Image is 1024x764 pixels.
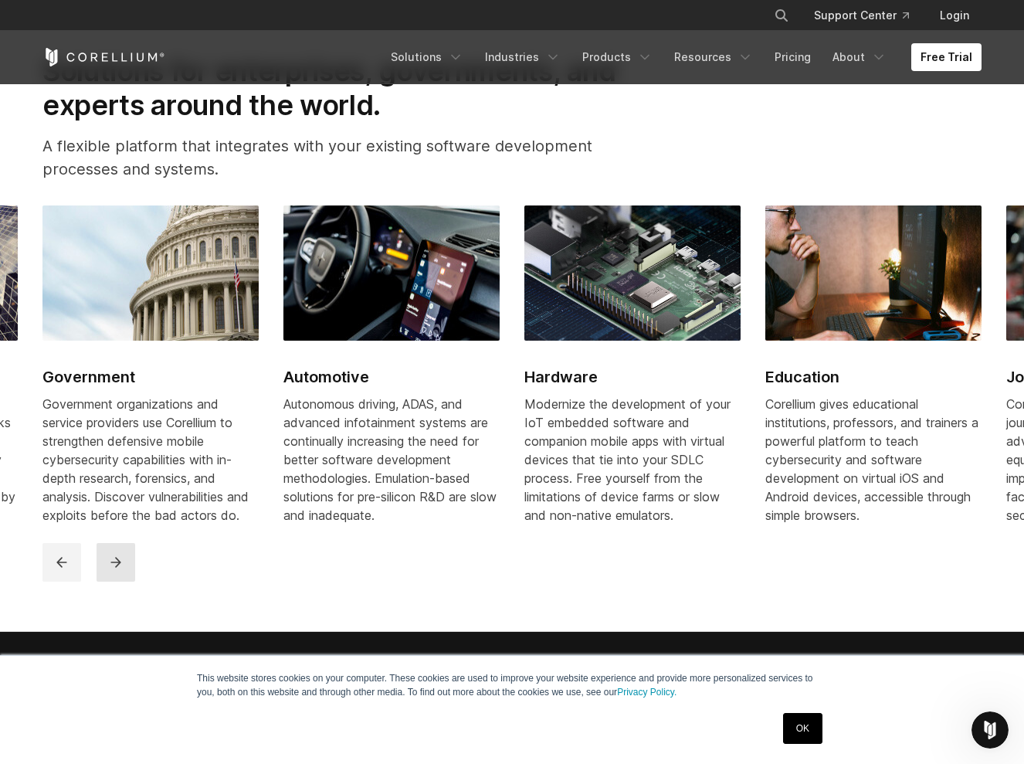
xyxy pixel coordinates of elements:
[42,395,259,525] div: Government organizations and service providers use Corellium to strengthen defensive mobile cyber...
[765,365,982,389] h2: Education
[971,711,1009,749] iframe: Intercom live chat
[765,205,982,542] a: Education Education Corellium gives educational institutions, professors, and trainers a powerful...
[524,396,731,523] span: Modernize the development of your IoT embedded software and companion mobile apps with virtual de...
[381,43,473,71] a: Solutions
[42,365,259,389] h2: Government
[42,205,259,340] img: Government
[476,43,570,71] a: Industries
[283,365,500,389] h2: Automotive
[524,365,741,389] h2: Hardware
[823,43,896,71] a: About
[283,205,500,542] a: Automotive Automotive Autonomous driving, ADAS, and advanced infotainment systems are continually...
[783,713,822,744] a: OK
[283,205,500,340] img: Automotive
[617,687,676,698] a: Privacy Policy.
[927,2,982,29] a: Login
[42,543,81,582] button: previous
[765,43,820,71] a: Pricing
[765,395,982,525] div: Corellium gives educational institutions, professors, and trainers a powerful platform to teach c...
[765,205,982,340] img: Education
[802,2,921,29] a: Support Center
[42,205,259,542] a: Government Government Government organizations and service providers use Corellium to strengthen ...
[283,395,500,525] div: Autonomous driving, ADAS, and advanced infotainment systems are continually increasing the need f...
[42,54,658,123] h2: Solutions for enterprises, governments, and experts around the world.
[42,48,165,66] a: Corellium Home
[42,134,658,181] p: A flexible platform that integrates with your existing software development processes and systems.
[768,2,795,29] button: Search
[524,205,741,542] a: Hardware Hardware Modernize the development of your IoT embedded software and companion mobile ap...
[911,43,982,71] a: Free Trial
[381,43,982,71] div: Navigation Menu
[197,671,827,699] p: This website stores cookies on your computer. These cookies are used to improve your website expe...
[573,43,662,71] a: Products
[665,43,762,71] a: Resources
[524,205,741,340] img: Hardware
[97,543,135,582] button: next
[755,2,982,29] div: Navigation Menu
